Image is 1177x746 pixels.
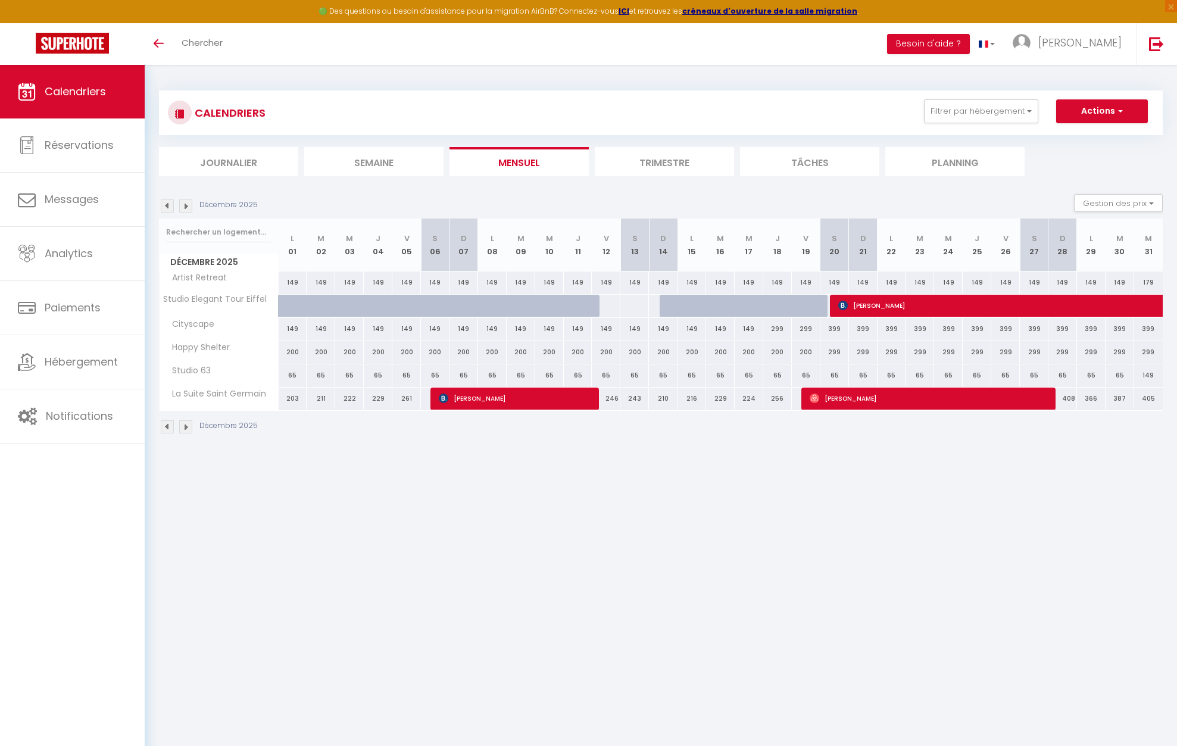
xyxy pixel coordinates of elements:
[279,318,307,340] div: 149
[878,364,906,386] div: 65
[906,271,934,294] div: 149
[878,219,906,271] th: 22
[1106,271,1134,294] div: 149
[364,318,392,340] div: 149
[792,271,820,294] div: 149
[449,364,478,386] div: 65
[449,271,478,294] div: 149
[706,388,735,410] div: 229
[924,99,1038,123] button: Filtrer par hébergement
[963,341,991,363] div: 299
[1134,364,1163,386] div: 149
[963,219,991,271] th: 25
[335,219,364,271] th: 03
[364,364,392,386] div: 65
[934,318,963,340] div: 399
[478,364,507,386] div: 65
[678,271,706,294] div: 149
[620,388,649,410] div: 243
[620,271,649,294] div: 149
[975,233,979,244] abbr: J
[1020,318,1048,340] div: 399
[1077,364,1106,386] div: 65
[1089,233,1093,244] abbr: L
[619,6,629,16] a: ICI
[889,233,893,244] abbr: L
[887,34,970,54] button: Besoin d'aide ?
[735,388,763,410] div: 224
[1077,388,1106,410] div: 366
[1134,271,1163,294] div: 179
[1020,219,1048,271] th: 27
[763,364,792,386] div: 65
[279,341,307,363] div: 200
[478,341,507,363] div: 200
[421,364,449,386] div: 65
[461,233,467,244] abbr: D
[335,341,364,363] div: 200
[279,388,307,410] div: 203
[945,233,952,244] abbr: M
[317,233,324,244] abbr: M
[507,341,535,363] div: 200
[849,219,878,271] th: 21
[1077,318,1106,340] div: 399
[690,233,694,244] abbr: L
[763,318,792,340] div: 299
[991,271,1020,294] div: 149
[1074,194,1163,212] button: Gestion des prix
[478,271,507,294] div: 149
[392,271,421,294] div: 149
[763,341,792,363] div: 200
[620,341,649,363] div: 200
[173,23,232,65] a: Chercher
[392,341,421,363] div: 200
[763,219,792,271] th: 18
[535,341,564,363] div: 200
[849,271,878,294] div: 149
[307,271,335,294] div: 149
[678,341,706,363] div: 200
[1149,36,1164,51] img: logout
[432,233,438,244] abbr: S
[307,364,335,386] div: 65
[10,5,45,40] button: Ouvrir le widget de chat LiveChat
[161,364,214,377] span: Studio 63
[564,364,592,386] div: 65
[775,233,780,244] abbr: J
[991,219,1020,271] th: 26
[45,354,118,369] span: Hébergement
[392,219,421,271] th: 05
[1020,271,1048,294] div: 149
[279,364,307,386] div: 65
[592,341,620,363] div: 200
[1020,341,1048,363] div: 299
[820,271,849,294] div: 149
[885,147,1025,176] li: Planning
[335,364,364,386] div: 65
[1038,35,1122,50] span: [PERSON_NAME]
[763,388,792,410] div: 256
[792,219,820,271] th: 19
[507,364,535,386] div: 65
[364,388,392,410] div: 229
[1003,233,1009,244] abbr: V
[803,233,808,244] abbr: V
[745,233,753,244] abbr: M
[166,221,271,243] input: Rechercher un logement...
[307,341,335,363] div: 200
[1048,364,1077,386] div: 65
[1134,388,1163,410] div: 405
[620,318,649,340] div: 149
[36,33,109,54] img: Super Booking
[1020,364,1048,386] div: 65
[849,318,878,340] div: 399
[439,387,591,410] span: [PERSON_NAME]
[820,341,849,363] div: 299
[535,318,564,340] div: 149
[564,271,592,294] div: 149
[1116,233,1123,244] abbr: M
[364,341,392,363] div: 200
[421,318,449,340] div: 149
[291,233,294,244] abbr: L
